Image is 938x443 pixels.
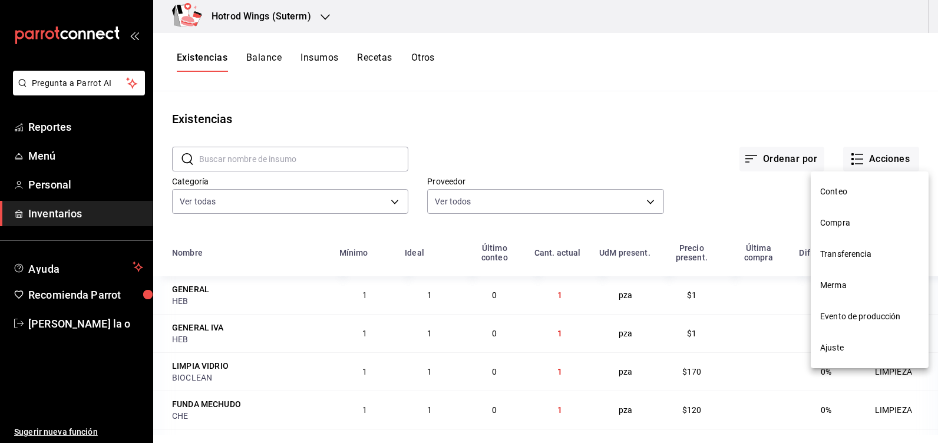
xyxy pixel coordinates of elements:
span: Merma [820,279,919,292]
span: Ajuste [820,342,919,354]
span: Conteo [820,186,919,198]
span: Evento de producción [820,310,919,323]
span: Transferencia [820,248,919,260]
span: Compra [820,217,919,229]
